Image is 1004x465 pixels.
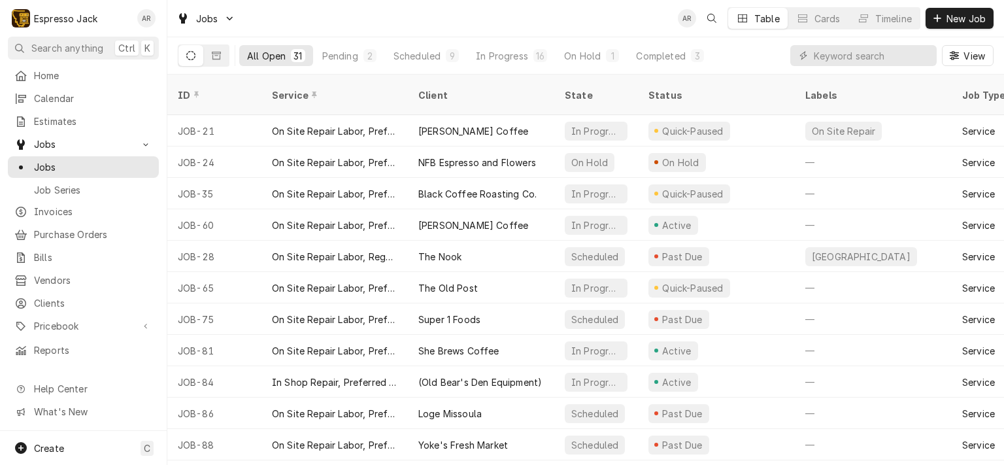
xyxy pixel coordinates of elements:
[167,178,261,209] div: JOB-35
[811,250,912,264] div: [GEOGRAPHIC_DATA]
[272,407,397,421] div: On Site Repair Labor, Prefered Rate, Regular Hours
[118,41,135,55] span: Ctrl
[247,49,286,63] div: All Open
[795,335,952,366] div: —
[272,281,397,295] div: On Site Repair Labor, Prefered Rate, Regular Hours
[12,9,30,27] div: E
[570,407,620,421] div: Scheduled
[34,183,152,197] span: Job Series
[570,313,620,326] div: Scheduled
[272,438,397,452] div: On Site Repair Labor, Prefered Rate, Regular Hours
[962,250,995,264] div: Service
[34,250,152,264] span: Bills
[694,49,701,63] div: 3
[962,375,995,389] div: Service
[661,124,725,138] div: Quick-Paused
[167,429,261,460] div: JOB-88
[942,45,994,66] button: View
[34,319,133,333] span: Pricebook
[754,12,780,26] div: Table
[167,209,261,241] div: JOB-60
[31,41,103,55] span: Search anything
[34,137,133,151] span: Jobs
[962,156,995,169] div: Service
[570,375,622,389] div: In Progress
[418,344,499,358] div: She Brews Coffee
[322,49,358,63] div: Pending
[12,9,30,27] div: Espresso Jack's Avatar
[660,375,693,389] div: Active
[34,69,152,82] span: Home
[366,49,374,63] div: 2
[167,398,261,429] div: JOB-86
[34,92,152,105] span: Calendar
[660,344,693,358] div: Active
[944,12,988,26] span: New Job
[8,378,159,400] a: Go to Help Center
[536,49,544,63] div: 16
[34,160,152,174] span: Jobs
[418,375,542,389] div: (Old Bear's Den Equipment)
[293,49,302,63] div: 31
[875,12,912,26] div: Timeline
[570,250,620,264] div: Scheduled
[570,218,622,232] div: In Progress
[8,247,159,268] a: Bills
[565,88,627,102] div: State
[34,296,152,310] span: Clients
[795,429,952,460] div: —
[661,281,725,295] div: Quick-Paused
[661,187,725,201] div: Quick-Paused
[570,124,622,138] div: In Progress
[418,156,536,169] div: NFB Espresso and Flowers
[272,88,395,102] div: Service
[962,218,995,232] div: Service
[962,438,995,452] div: Service
[795,209,952,241] div: —
[167,115,261,146] div: JOB-21
[167,303,261,335] div: JOB-75
[8,201,159,222] a: Invoices
[144,441,150,455] span: C
[34,343,152,357] span: Reports
[272,313,397,326] div: On Site Repair Labor, Prefered Rate, Regular Hours
[811,124,877,138] div: On Site Repair
[814,12,841,26] div: Cards
[272,344,397,358] div: On Site Repair Labor, Prefered Rate, Regular Hours
[171,8,241,29] a: Go to Jobs
[272,250,397,264] div: On Site Repair Labor, Regular Rate, Preferred
[8,156,159,178] a: Jobs
[8,401,159,422] a: Go to What's New
[678,9,696,27] div: Allan Ross's Avatar
[564,49,601,63] div: On Hold
[570,187,622,201] div: In Progress
[8,292,159,314] a: Clients
[34,12,97,26] div: Espresso Jack
[167,366,261,398] div: JOB-84
[8,224,159,245] a: Purchase Orders
[570,438,620,452] div: Scheduled
[805,88,941,102] div: Labels
[795,178,952,209] div: —
[34,273,152,287] span: Vendors
[418,88,541,102] div: Client
[137,9,156,27] div: Allan Ross's Avatar
[34,382,151,396] span: Help Center
[678,9,696,27] div: AR
[418,218,528,232] div: [PERSON_NAME] Coffee
[701,8,722,29] button: Open search
[272,375,397,389] div: In Shop Repair, Preferred Rate
[661,407,705,421] div: Past Due
[34,205,152,218] span: Invoices
[962,124,995,138] div: Service
[962,407,995,421] div: Service
[8,315,159,337] a: Go to Pricebook
[609,49,616,63] div: 1
[795,272,952,303] div: —
[34,114,152,128] span: Estimates
[272,187,397,201] div: On Site Repair Labor, Prefered Rate, Regular Hours
[418,187,537,201] div: Black Coffee Roasting Co.
[814,45,930,66] input: Keyword search
[418,124,528,138] div: [PERSON_NAME] Coffee
[418,313,480,326] div: Super 1 Foods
